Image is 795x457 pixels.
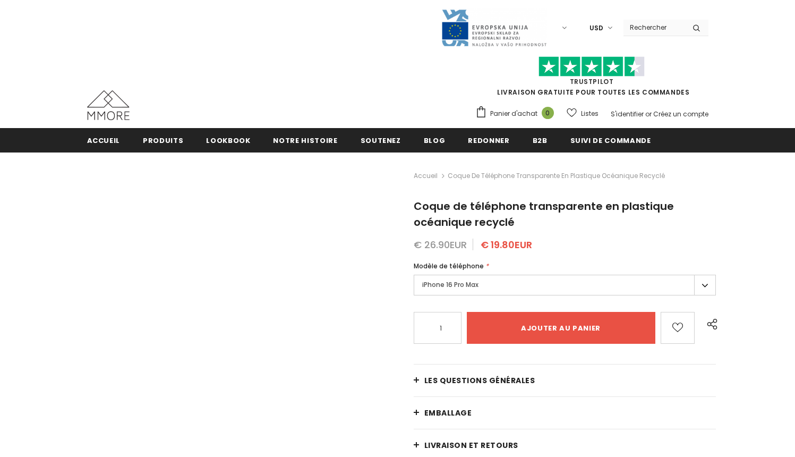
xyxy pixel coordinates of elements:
input: Search Site [623,20,685,35]
span: EMBALLAGE [424,408,472,418]
span: Panier d'achat [490,108,537,119]
span: Accueil [87,136,121,146]
a: S'identifier [611,109,644,119]
a: Créez un compte [653,109,708,119]
span: Coque de téléphone transparente en plastique océanique recyclé [448,170,665,182]
span: USD [589,23,603,33]
a: Accueil [87,128,121,152]
span: or [645,109,652,119]
span: B2B [533,136,548,146]
a: EMBALLAGE [414,397,716,429]
a: Notre histoire [273,128,337,152]
span: soutenez [361,136,401,146]
a: Accueil [414,170,438,182]
a: Panier d'achat 0 [475,106,559,122]
span: Les questions générales [424,375,535,386]
span: Blog [424,136,446,146]
a: B2B [533,128,548,152]
span: Produits [143,136,183,146]
img: Faites confiance aux étoiles pilotes [538,56,645,77]
span: LIVRAISON GRATUITE POUR TOUTES LES COMMANDES [475,61,708,97]
a: Les questions générales [414,365,716,396]
a: Redonner [468,128,509,152]
a: Produits [143,128,183,152]
span: € 19.80EUR [481,238,532,251]
span: Coque de téléphone transparente en plastique océanique recyclé [414,199,674,230]
a: Blog [424,128,446,152]
input: Ajouter au panier [467,312,655,344]
img: Javni Razpis [441,9,547,47]
a: TrustPilot [570,77,614,86]
img: Cas MMORE [87,90,130,120]
span: Livraison et retours [424,440,518,451]
span: Modèle de téléphone [414,261,484,270]
a: Listes [567,104,599,123]
a: Suivi de commande [570,128,651,152]
a: Lookbook [206,128,250,152]
span: 0 [542,107,554,119]
a: soutenez [361,128,401,152]
span: Notre histoire [273,136,337,146]
span: € 26.90EUR [414,238,467,251]
a: Javni Razpis [441,23,547,32]
span: Redonner [468,136,509,146]
span: Listes [581,108,599,119]
span: Suivi de commande [570,136,651,146]
span: Lookbook [206,136,250,146]
label: iPhone 16 Pro Max [414,275,716,295]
